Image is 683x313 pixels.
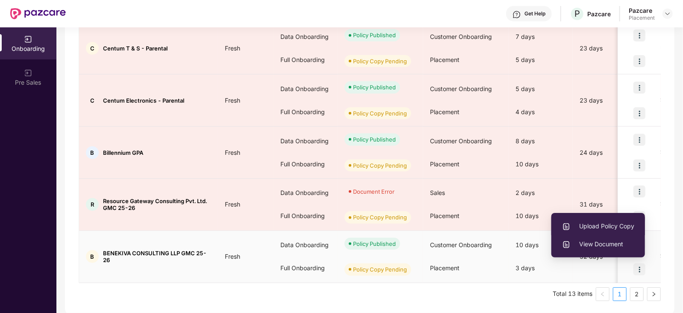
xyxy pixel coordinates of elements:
[509,181,573,204] div: 2 days
[103,97,184,104] span: Centum Electronics - Parental
[509,153,573,176] div: 10 days
[274,233,338,257] div: Data Onboarding
[218,201,247,208] span: Fresh
[524,10,545,17] div: Get Help
[86,250,99,263] div: B
[274,77,338,100] div: Data Onboarding
[573,96,645,105] div: 23 days
[103,250,211,263] span: BENEKIVA CONSULTING LLP GMC 25-26
[509,204,573,227] div: 10 days
[633,186,645,198] img: icon
[353,135,396,144] div: Policy Published
[629,6,655,15] div: Pazcare
[574,9,580,19] span: P
[509,77,573,100] div: 5 days
[647,287,661,301] li: Next Page
[353,161,407,170] div: Policy Copy Pending
[103,198,211,211] span: Resource Gateway Consulting Pvt. Ltd. GMC 25-26
[633,82,645,94] img: icon
[573,148,645,157] div: 24 days
[430,137,492,145] span: Customer Onboarding
[218,149,247,156] span: Fresh
[587,10,611,18] div: Pazcare
[509,48,573,71] div: 5 days
[274,181,338,204] div: Data Onboarding
[103,45,168,52] span: Centum T & S - Parental
[633,107,645,119] img: icon
[633,55,645,67] img: icon
[353,31,396,39] div: Policy Published
[430,241,492,248] span: Customer Onboarding
[274,25,338,48] div: Data Onboarding
[274,257,338,280] div: Full Onboarding
[86,94,99,107] div: C
[274,153,338,176] div: Full Onboarding
[509,257,573,280] div: 3 days
[430,56,459,63] span: Placement
[630,288,643,301] a: 2
[430,108,459,115] span: Placement
[633,30,645,41] img: icon
[353,57,407,65] div: Policy Copy Pending
[353,109,407,118] div: Policy Copy Pending
[562,239,634,249] span: View Document
[613,287,627,301] li: 1
[430,189,445,196] span: Sales
[103,149,143,156] span: Billennium GPA
[613,288,626,301] a: 1
[274,100,338,124] div: Full Onboarding
[633,159,645,171] img: icon
[86,198,99,211] div: R
[562,221,634,231] span: Upload Policy Copy
[664,10,671,17] img: svg+xml;base64,PHN2ZyBpZD0iRHJvcGRvd24tMzJ4MzIiIHhtbG5zPSJodHRwOi8vd3d3LnczLm9yZy8yMDAwL3N2ZyIgd2...
[86,42,99,55] div: C
[647,287,661,301] button: right
[633,134,645,146] img: icon
[509,100,573,124] div: 4 days
[509,25,573,48] div: 7 days
[86,146,99,159] div: B
[596,287,609,301] li: Previous Page
[353,265,407,274] div: Policy Copy Pending
[218,44,247,52] span: Fresh
[553,287,592,301] li: Total 13 items
[630,287,644,301] li: 2
[218,253,247,260] span: Fresh
[633,263,645,275] img: icon
[509,130,573,153] div: 8 days
[430,212,459,219] span: Placement
[509,233,573,257] div: 10 days
[512,10,521,19] img: svg+xml;base64,PHN2ZyBpZD0iSGVscC0zMngzMiIgeG1sbnM9Imh0dHA6Ly93d3cudzMub3JnLzIwMDAvc3ZnIiB3aWR0aD...
[430,33,492,40] span: Customer Onboarding
[651,292,657,297] span: right
[274,130,338,153] div: Data Onboarding
[430,85,492,92] span: Customer Onboarding
[629,15,655,21] div: Placement
[274,48,338,71] div: Full Onboarding
[430,264,459,272] span: Placement
[24,35,32,44] img: svg+xml;base64,PHN2ZyB3aWR0aD0iMjAiIGhlaWdodD0iMjAiIHZpZXdCb3g9IjAgMCAyMCAyMCIgZmlsbD0ibm9uZSIgeG...
[353,213,407,221] div: Policy Copy Pending
[24,69,32,77] img: svg+xml;base64,PHN2ZyB3aWR0aD0iMjAiIGhlaWdodD0iMjAiIHZpZXdCb3g9IjAgMCAyMCAyMCIgZmlsbD0ibm9uZSIgeG...
[573,200,645,209] div: 31 days
[353,187,394,196] div: Document Error
[562,240,571,249] img: svg+xml;base64,PHN2ZyBpZD0iVXBsb2FkX0xvZ3MiIGRhdGEtbmFtZT0iVXBsb2FkIExvZ3MiIHhtbG5zPSJodHRwOi8vd3...
[573,44,645,53] div: 23 days
[10,8,66,19] img: New Pazcare Logo
[600,292,605,297] span: left
[353,239,396,248] div: Policy Published
[562,222,571,231] img: svg+xml;base64,PHN2ZyBpZD0iVXBsb2FkX0xvZ3MiIGRhdGEtbmFtZT0iVXBsb2FkIExvZ3MiIHhtbG5zPSJodHRwOi8vd3...
[274,204,338,227] div: Full Onboarding
[430,160,459,168] span: Placement
[218,97,247,104] span: Fresh
[353,83,396,92] div: Policy Published
[596,287,609,301] button: left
